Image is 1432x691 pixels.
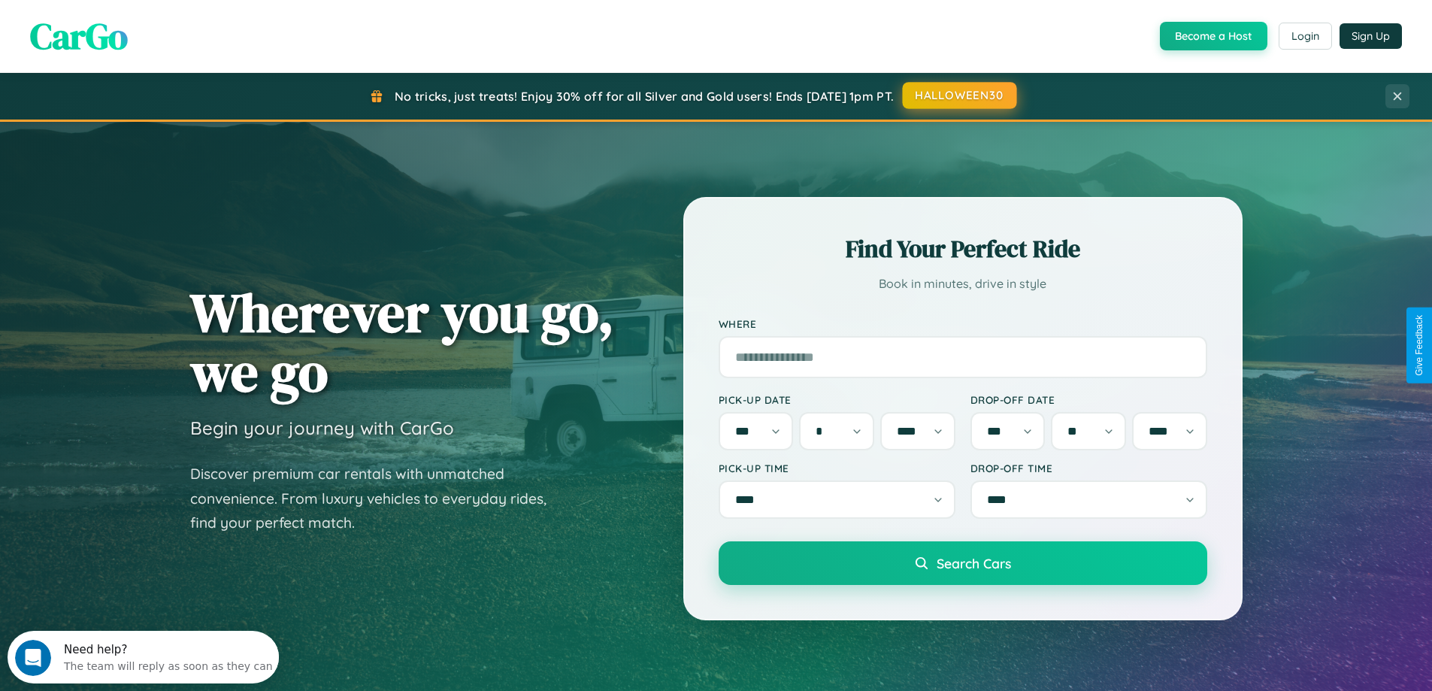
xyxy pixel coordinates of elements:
[190,283,614,402] h1: Wherever you go, we go
[903,82,1017,109] button: HALLOWEEN30
[30,11,128,61] span: CarGo
[719,232,1207,265] h2: Find Your Perfect Ride
[395,89,894,104] span: No tricks, just treats! Enjoy 30% off for all Silver and Gold users! Ends [DATE] 1pm PT.
[719,462,955,474] label: Pick-up Time
[56,13,265,25] div: Need help?
[970,462,1207,474] label: Drop-off Time
[1340,23,1402,49] button: Sign Up
[6,6,280,47] div: Open Intercom Messenger
[719,273,1207,295] p: Book in minutes, drive in style
[1279,23,1332,50] button: Login
[8,631,279,683] iframe: Intercom live chat discovery launcher
[1160,22,1267,50] button: Become a Host
[719,541,1207,585] button: Search Cars
[1414,315,1424,376] div: Give Feedback
[970,393,1207,406] label: Drop-off Date
[719,317,1207,330] label: Where
[190,417,454,439] h3: Begin your journey with CarGo
[15,640,51,676] iframe: Intercom live chat
[719,393,955,406] label: Pick-up Date
[56,25,265,41] div: The team will reply as soon as they can
[937,555,1011,571] span: Search Cars
[190,462,566,535] p: Discover premium car rentals with unmatched convenience. From luxury vehicles to everyday rides, ...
